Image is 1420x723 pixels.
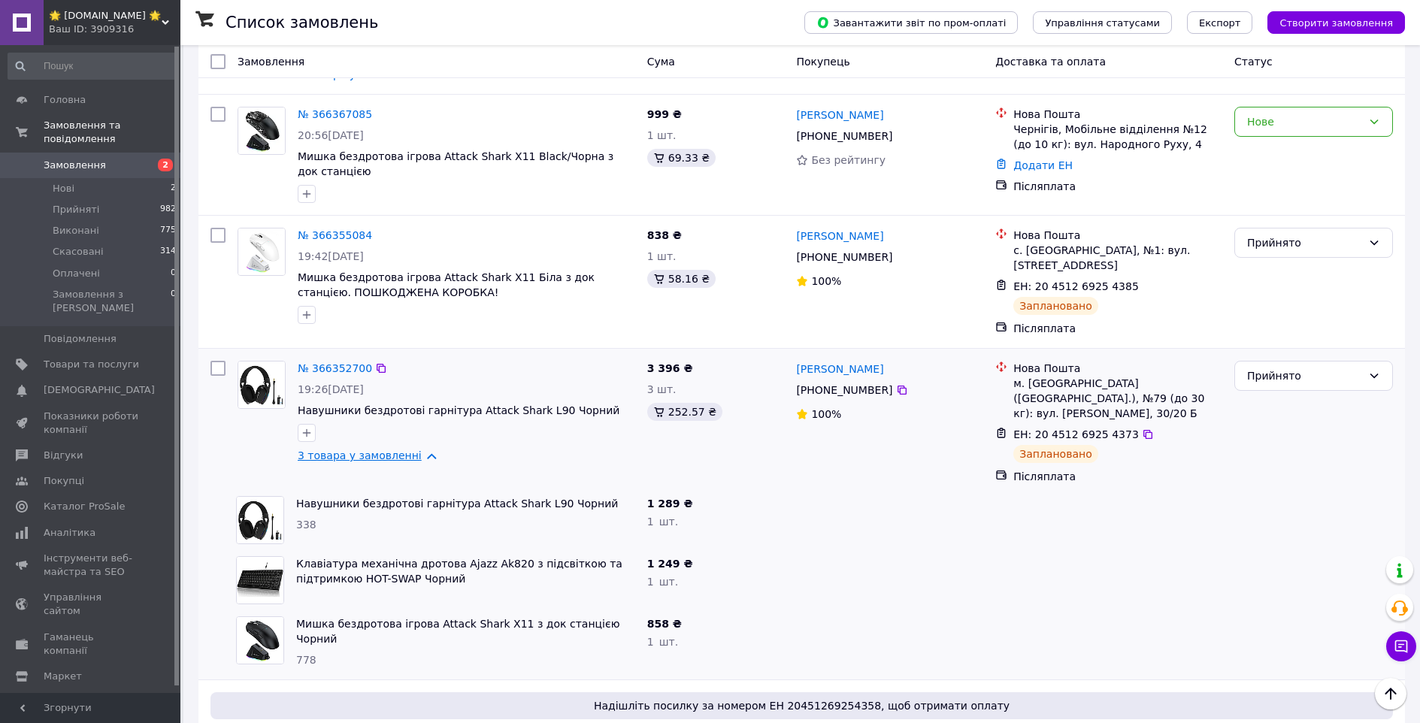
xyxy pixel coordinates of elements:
a: № 366355084 [298,229,372,241]
a: Мишка бездротова ігрова Attack Shark X11 Black/Чорна з док станцією [298,150,613,177]
span: 1 249 ₴ [647,558,693,570]
div: с. [GEOGRAPHIC_DATA], №1: вул. [STREET_ADDRESS] [1013,243,1222,273]
div: Прийнято [1247,368,1362,384]
div: Нове [1247,113,1362,130]
span: Відгуки [44,449,83,462]
img: Фото товару [237,497,283,543]
img: Фото товару [238,107,285,154]
a: [PERSON_NAME] [796,107,883,123]
span: 775 [160,224,176,237]
div: [PHONE_NUMBER] [793,247,895,268]
div: [PHONE_NUMBER] [793,126,895,147]
img: Фото товару [238,361,285,408]
span: Скасовані [53,245,104,259]
button: Управління статусами [1033,11,1172,34]
span: Cума [647,56,675,68]
span: 20:56[DATE] [298,129,364,141]
span: 100% [811,408,841,420]
span: Оплачені [53,267,100,280]
span: Покупець [796,56,849,68]
span: 1 шт. [647,636,678,648]
span: Маркет [44,670,82,683]
span: Замовлення [44,159,106,172]
span: Завантажити звіт по пром-оплаті [816,16,1006,29]
span: Повідомлення [44,332,117,346]
span: 1 шт. [647,576,678,588]
span: 858 ₴ [647,618,682,630]
span: [DEMOGRAPHIC_DATA] [44,383,155,397]
button: Створити замовлення [1267,11,1405,34]
div: 69.33 ₴ [647,149,716,167]
span: Прийняті [53,203,99,216]
span: 🌟 PROSTOSHOP.TOP 🌟 [49,9,162,23]
span: 999 ₴ [647,108,682,120]
span: 1 шт. [647,129,677,141]
div: Прийнято [1247,234,1362,251]
span: 838 ₴ [647,229,682,241]
span: 778 [296,654,316,666]
div: Заплановано [1013,297,1098,315]
span: Управління сайтом [44,591,139,618]
span: Замовлення [238,56,304,68]
div: Заплановано [1013,445,1098,463]
span: Каталог ProSale [44,500,125,513]
button: Наверх [1375,678,1406,709]
a: [PERSON_NAME] [796,361,883,377]
div: Післяплата [1013,321,1222,336]
a: 3 товара у замовленні [298,449,422,461]
span: 338 [296,519,316,531]
span: 1 шт. [647,250,677,262]
a: № 366352700 [298,362,372,374]
span: Експорт [1199,17,1241,29]
div: Нова Пошта [1013,228,1222,243]
span: Статус [1234,56,1273,68]
h1: Список замовлень [226,14,378,32]
img: Фото товару [237,557,283,604]
input: Пошук [8,53,177,80]
a: Навушники бездротові гарнітура Attack Shark L90 Чорний [296,498,618,510]
span: ЕН: 20 4512 6925 4385 [1013,280,1139,292]
a: Клавіатура механічна дротова Ajazz Ak820 з підсвіткою та підтримкою HOT-SWAP Чорний [296,558,622,585]
div: Ваш ID: 3909316 [49,23,180,36]
span: 1 шт. [647,516,678,528]
span: Показники роботи компанії [44,410,139,437]
a: № 366367085 [298,108,372,120]
span: Створити замовлення [1279,17,1393,29]
span: Нові [53,182,74,195]
span: 2 [158,159,173,171]
span: 314 [160,245,176,259]
span: Надішліть посилку за номером ЕН 20451269254358, щоб отримати оплату [216,698,1387,713]
span: Аналітика [44,526,95,540]
span: 2 [171,182,176,195]
div: м. [GEOGRAPHIC_DATA] ([GEOGRAPHIC_DATA].), №79 (до 30 кг): вул. [PERSON_NAME], 30/20 Б [1013,376,1222,421]
a: Навушники бездротові гарнітура Attack Shark L90 Чорний [298,404,619,416]
span: 3 396 ₴ [647,362,693,374]
span: Покупці [44,474,84,488]
a: Додати ЕН [1013,159,1073,171]
span: 19:26[DATE] [298,383,364,395]
div: Нова Пошта [1013,361,1222,376]
span: 100% [811,275,841,287]
a: 2 товара у замовленні [298,68,422,80]
button: Чат з покупцем [1386,631,1416,661]
a: Фото товару [238,361,286,409]
a: [PERSON_NAME] [796,228,883,244]
button: Завантажити звіт по пром-оплаті [804,11,1018,34]
div: Нова Пошта [1013,107,1222,122]
a: Фото товару [238,107,286,155]
span: Замовлення з [PERSON_NAME] [53,288,171,315]
div: [PHONE_NUMBER] [793,380,895,401]
span: Управління статусами [1045,17,1160,29]
div: Післяплата [1013,179,1222,194]
div: 58.16 ₴ [647,270,716,288]
div: Чернігів, Мобільне відділення №12 (до 10 кг): вул. Народного Руху, 4 [1013,122,1222,152]
span: Гаманець компанії [44,631,139,658]
span: 19:42[DATE] [298,250,364,262]
span: Виконані [53,224,99,237]
a: Мишка бездротова ігрова Attack Shark X11 Біла з док станцією. ПОШКОДЖЕНА КОРОБКА! [298,271,595,298]
span: ЕН: 20 4512 6925 4373 [1013,428,1139,440]
span: Без рейтингу [811,154,886,166]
